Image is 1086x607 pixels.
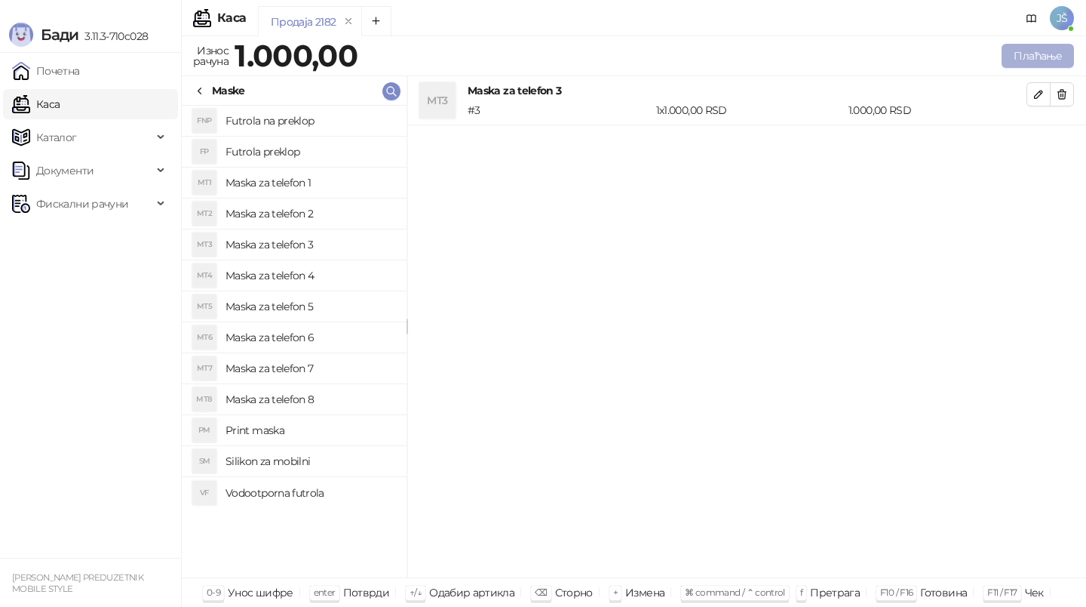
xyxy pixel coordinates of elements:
div: Измена [625,583,664,602]
div: FP [192,140,216,164]
button: Add tab [361,6,391,36]
h4: Print maska [225,418,394,442]
div: MT8 [192,387,216,411]
span: JŠ [1050,6,1074,30]
img: Logo [9,23,33,47]
div: MT3 [192,233,216,257]
div: Чек [1025,583,1044,602]
div: MT2 [192,202,216,226]
div: VF [192,481,216,505]
h4: Maska za telefon 4 [225,263,394,288]
div: Каса [217,12,246,24]
div: Претрага [810,583,860,602]
div: Сторно [555,583,593,602]
div: grid [182,106,406,578]
span: Бади [41,26,78,44]
div: MT4 [192,263,216,288]
strong: 1.000,00 [235,37,357,74]
div: # 3 [465,102,653,119]
div: Износ рачуна [190,41,232,71]
div: 1 x 1.000,00 RSD [653,102,845,119]
span: f [800,587,802,598]
h4: Maska za telefon 8 [225,387,394,411]
div: MT7 [192,356,216,381]
div: Потврди [343,583,390,602]
h4: Maska za telefon 3 [468,82,1026,99]
div: MT3 [419,82,456,119]
span: F10 / F16 [880,587,913,598]
h4: Vodootporna futrola [225,481,394,505]
span: F11 / F17 [987,587,1017,598]
h4: Futrola preklop [225,140,394,164]
div: 1.000,00 RSD [845,102,1029,119]
div: Готовина [920,583,967,602]
button: Плаћање [1002,44,1074,68]
h4: Futrola na preklop [225,109,394,133]
div: Maske [212,82,245,99]
div: MT6 [192,325,216,350]
span: Документи [36,156,94,186]
h4: Maska za telefon 6 [225,325,394,350]
h4: Maska za telefon 1 [225,171,394,195]
span: + [613,587,618,598]
h4: Maska za telefon 5 [225,294,394,319]
span: 0-9 [207,587,220,598]
span: Фискални рачуни [36,189,128,219]
span: ⌘ command / ⌃ control [685,587,785,598]
div: PM [192,418,216,442]
div: Продаја 2182 [271,14,336,30]
span: Каталог [36,122,77,153]
div: MT1 [192,171,216,195]
h4: Silikon za mobilni [225,449,394,473]
div: SM [192,449,216,473]
a: Каса [12,89,60,119]
div: FNP [192,109,216,133]
span: ↑/↓ [410,587,422,598]
div: Унос шифре [228,583,293,602]
a: Почетна [12,56,80,86]
div: MT5 [192,294,216,319]
small: [PERSON_NAME] PREDUZETNIK MOBILE STYLE [12,572,143,594]
div: Одабир артикла [429,583,514,602]
span: 3.11.3-710c028 [78,29,148,43]
h4: Maska za telefon 7 [225,356,394,381]
span: ⌫ [535,587,547,598]
span: enter [314,587,336,598]
h4: Maska za telefon 2 [225,202,394,226]
button: remove [339,15,358,28]
h4: Maska za telefon 3 [225,233,394,257]
a: Документација [1020,6,1044,30]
